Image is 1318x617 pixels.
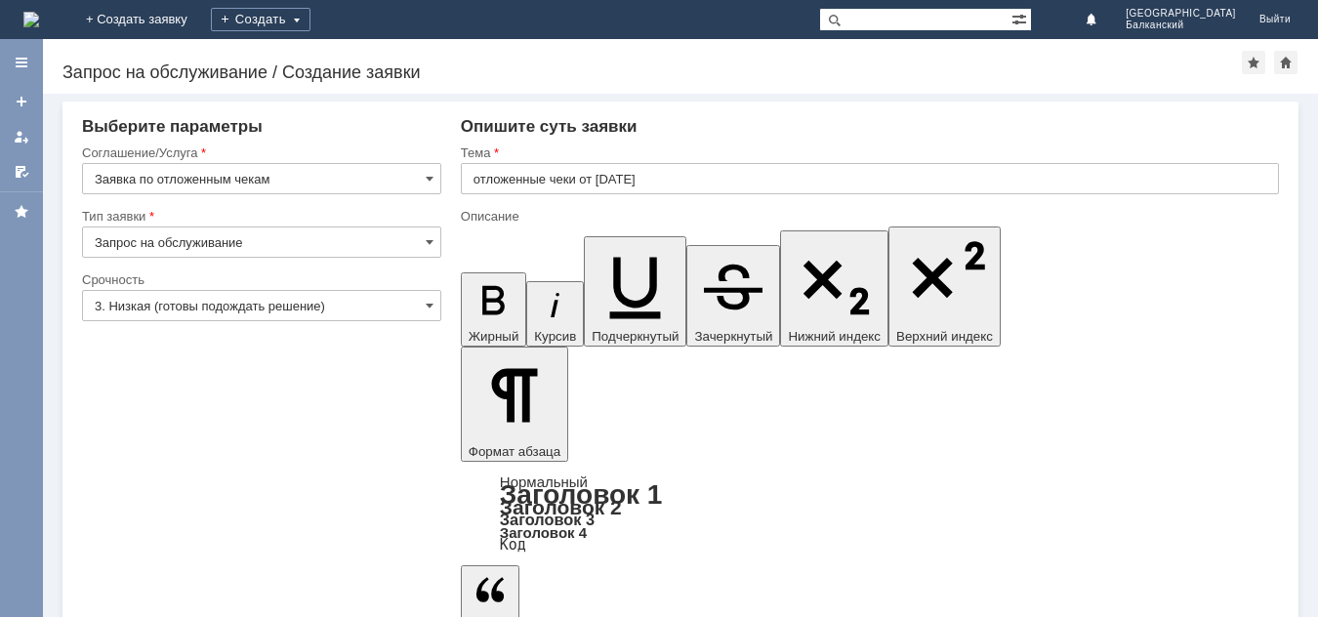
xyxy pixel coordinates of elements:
div: Описание [461,210,1275,223]
a: Заголовок 1 [500,479,663,510]
div: Сделать домашней страницей [1274,51,1297,74]
div: Тема [461,146,1275,159]
span: Формат абзаца [469,444,560,459]
div: Добавить в избранное [1242,51,1265,74]
button: Нижний индекс [780,230,888,347]
button: Верхний индекс [888,226,1001,347]
button: Зачеркнутый [686,245,780,347]
span: Подчеркнутый [592,329,679,344]
a: Создать заявку [6,86,37,117]
button: Формат абзаца [461,347,568,462]
span: Жирный [469,329,519,344]
span: Расширенный поиск [1011,9,1031,27]
span: Зачеркнутый [694,329,772,344]
button: Курсив [526,281,584,347]
div: Соглашение/Услуга [82,146,437,159]
span: Нижний индекс [788,329,881,344]
a: Заголовок 4 [500,524,587,541]
a: Мои согласования [6,156,37,187]
span: Выберите параметры [82,117,263,136]
span: Курсив [534,329,576,344]
a: Перейти на домашнюю страницу [23,12,39,27]
a: Код [500,536,526,554]
a: Мои заявки [6,121,37,152]
button: Подчеркнутый [584,236,686,347]
div: Формат абзаца [461,475,1279,552]
span: Опишите суть заявки [461,117,638,136]
div: Тип заявки [82,210,437,223]
a: Заголовок 3 [500,511,595,528]
img: logo [23,12,39,27]
button: Жирный [461,272,527,347]
a: Заголовок 2 [500,496,622,518]
span: Верхний индекс [896,329,993,344]
span: [GEOGRAPHIC_DATA] [1126,8,1236,20]
div: Запрос на обслуживание / Создание заявки [62,62,1242,82]
div: Срочность [82,273,437,286]
div: Создать [211,8,310,31]
span: Балканский [1126,20,1236,31]
a: Нормальный [500,473,588,490]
